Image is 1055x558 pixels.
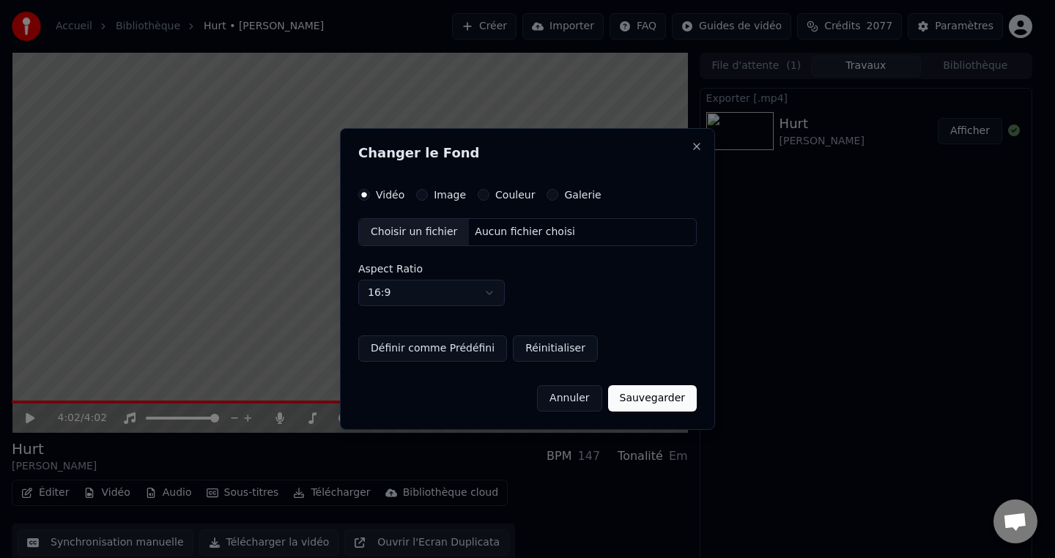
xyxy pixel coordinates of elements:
[434,190,466,200] label: Image
[564,190,601,200] label: Galerie
[358,264,697,274] label: Aspect Ratio
[358,146,697,160] h2: Changer le Fond
[359,219,469,245] div: Choisir un fichier
[469,225,581,239] div: Aucun fichier choisi
[537,385,601,412] button: Annuler
[608,385,697,412] button: Sauvegarder
[513,335,598,362] button: Réinitialiser
[376,190,404,200] label: Vidéo
[358,335,507,362] button: Définir comme Prédéfini
[495,190,535,200] label: Couleur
